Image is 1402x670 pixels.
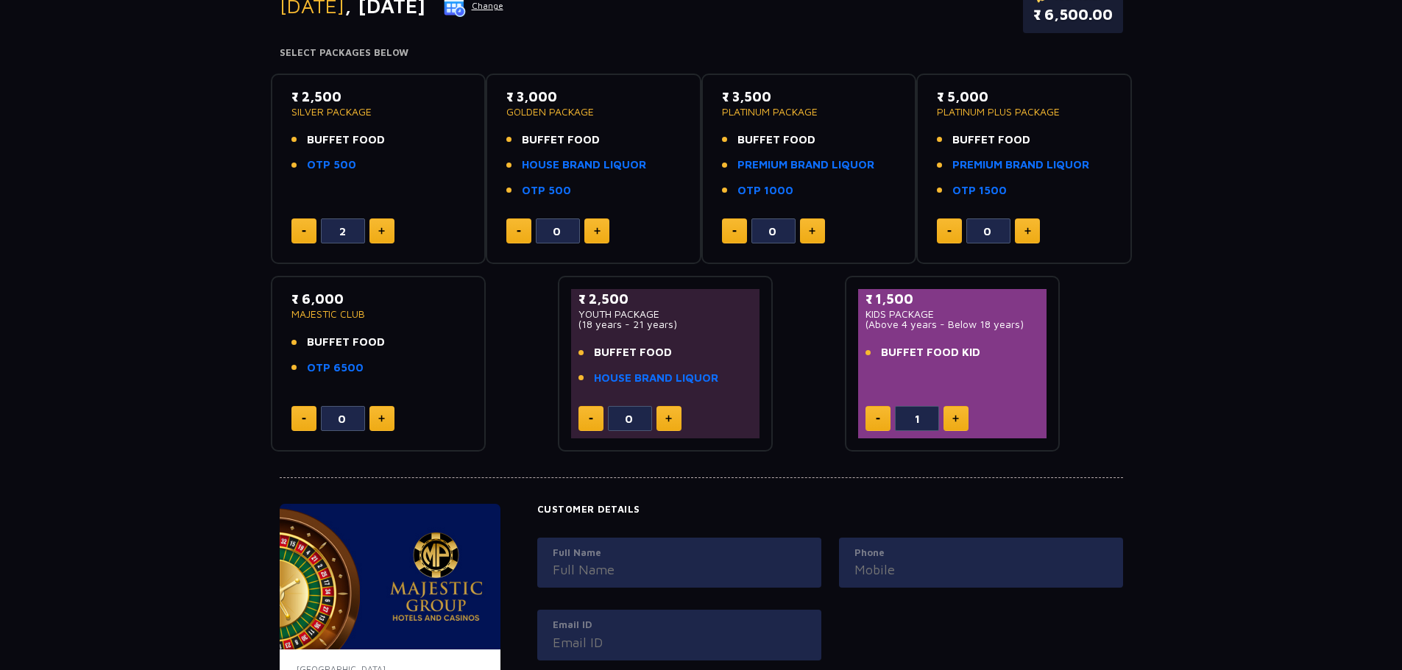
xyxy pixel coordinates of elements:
[589,418,593,420] img: minus
[553,546,806,560] label: Full Name
[553,560,806,580] input: Full Name
[307,360,364,377] a: OTP 6500
[854,546,1108,560] label: Phone
[737,182,793,199] a: OTP 1000
[722,107,896,117] p: PLATINUM PACKAGE
[302,418,306,420] img: minus
[854,560,1108,580] input: Mobile
[291,309,466,319] p: MAJESTIC CLUB
[302,230,306,232] img: minus
[809,227,815,235] img: plus
[594,227,601,235] img: plus
[522,157,646,174] a: HOUSE BRAND LIQUOR
[737,157,874,174] a: PREMIUM BRAND LIQUOR
[865,319,1040,329] p: (Above 4 years - Below 18 years)
[1024,227,1031,235] img: plus
[506,87,681,107] p: ₹ 3,000
[553,618,806,632] label: Email ID
[307,157,356,174] a: OTP 500
[732,230,737,232] img: minus
[594,370,718,387] a: HOUSE BRAND LIQUOR
[506,107,681,117] p: GOLDEN PACKAGE
[952,415,959,422] img: plus
[952,132,1030,149] span: BUFFET FOOD
[378,227,385,235] img: plus
[522,132,600,149] span: BUFFET FOOD
[378,415,385,422] img: plus
[947,230,952,232] img: minus
[578,289,753,309] p: ₹ 2,500
[865,289,1040,309] p: ₹ 1,500
[280,47,1123,59] h4: Select Packages Below
[937,87,1111,107] p: ₹ 5,000
[881,344,980,361] span: BUFFET FOOD KID
[876,418,880,420] img: minus
[865,309,1040,319] p: KIDS PACKAGE
[517,230,521,232] img: minus
[722,87,896,107] p: ₹ 3,500
[537,504,1123,516] h4: Customer Details
[952,157,1089,174] a: PREMIUM BRAND LIQUOR
[307,132,385,149] span: BUFFET FOOD
[594,344,672,361] span: BUFFET FOOD
[665,415,672,422] img: plus
[553,632,806,652] input: Email ID
[952,182,1007,199] a: OTP 1500
[280,504,500,649] img: majesticPride-banner
[291,107,466,117] p: SILVER PACKAGE
[291,289,466,309] p: ₹ 6,000
[578,309,753,319] p: YOUTH PACKAGE
[1033,4,1113,26] p: ₹ 6,500.00
[291,87,466,107] p: ₹ 2,500
[307,334,385,351] span: BUFFET FOOD
[937,107,1111,117] p: PLATINUM PLUS PACKAGE
[578,319,753,329] p: (18 years - 21 years)
[522,182,571,199] a: OTP 500
[737,132,815,149] span: BUFFET FOOD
